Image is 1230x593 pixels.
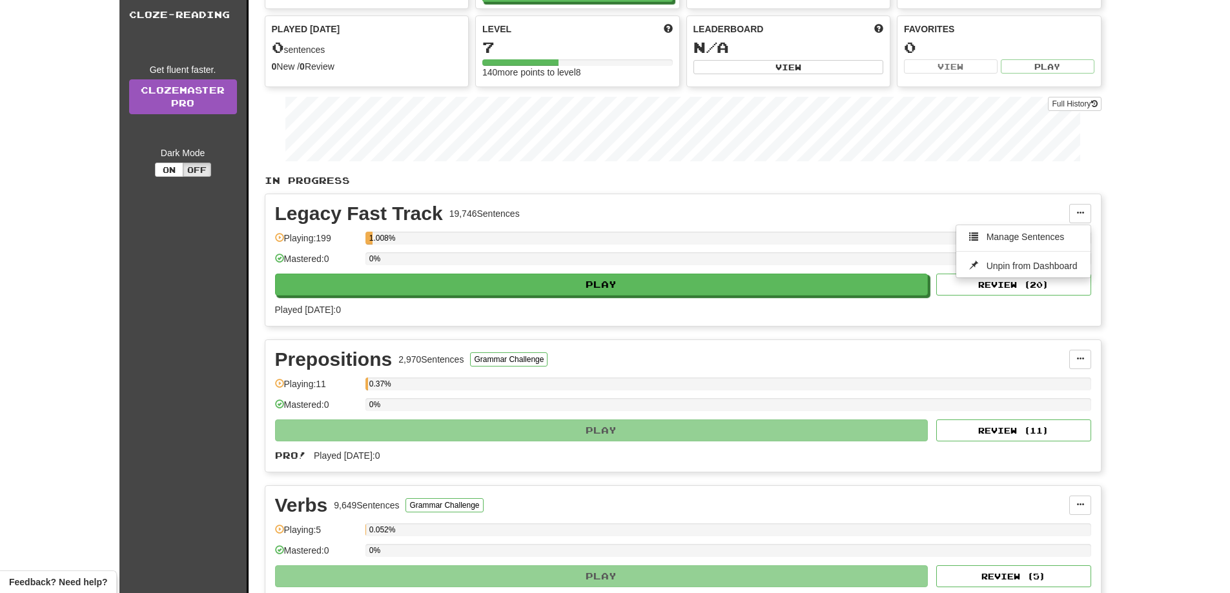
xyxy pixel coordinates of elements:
div: 0 [904,39,1094,55]
div: Playing: 199 [275,232,359,253]
div: Get fluent faster. [129,63,237,76]
strong: 0 [272,61,277,72]
div: Favorites [904,23,1094,35]
span: 0 [272,38,284,56]
strong: 0 [300,61,305,72]
button: Review (11) [936,419,1091,441]
button: Play [1001,59,1094,74]
div: Mastered: 0 [275,544,359,565]
span: Manage Sentences [987,232,1065,242]
a: ClozemasterPro [129,79,237,114]
span: Played [DATE] [272,23,340,35]
button: Off [183,163,211,177]
div: 19,746 Sentences [449,207,520,220]
span: Score more points to level up [664,23,673,35]
div: sentences [272,39,462,56]
button: Review (20) [936,274,1091,296]
div: 1.008% [369,232,373,245]
button: Play [275,419,928,441]
button: On [155,163,183,177]
div: Mastered: 0 [275,398,359,419]
div: Legacy Fast Track [275,204,443,223]
button: Full History [1048,97,1101,111]
button: Play [275,565,928,587]
div: 7 [482,39,673,55]
span: Open feedback widget [9,576,107,588]
div: Dark Mode [129,146,237,159]
a: Manage Sentences [956,228,1090,245]
div: 9,649 Sentences [334,499,399,512]
p: In Progress [265,174,1102,187]
a: Unpin from Dashboard [956,257,1090,274]
div: 2,970 Sentences [398,353,464,366]
div: 140 more points to level 8 [482,66,673,79]
button: Grammar Challenge [405,498,483,512]
div: Mastered: 0 [275,252,359,274]
div: Prepositions [275,350,393,369]
span: Leaderboard [693,23,764,35]
button: Play [275,274,928,296]
span: Played [DATE]: 0 [314,450,380,461]
span: Played [DATE]: 0 [275,305,341,315]
button: Grammar Challenge [470,352,548,367]
span: N/A [693,38,729,56]
div: Playing: 5 [275,523,359,545]
button: Review (5) [936,565,1091,587]
span: Level [482,23,511,35]
button: View [904,59,998,74]
span: This week in points, UTC [874,23,883,35]
div: Playing: 11 [275,377,359,399]
span: Pro! [275,450,306,461]
button: View [693,60,884,74]
div: New / Review [272,60,462,73]
span: Unpin from Dashboard [987,261,1078,271]
div: Verbs [275,496,328,515]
